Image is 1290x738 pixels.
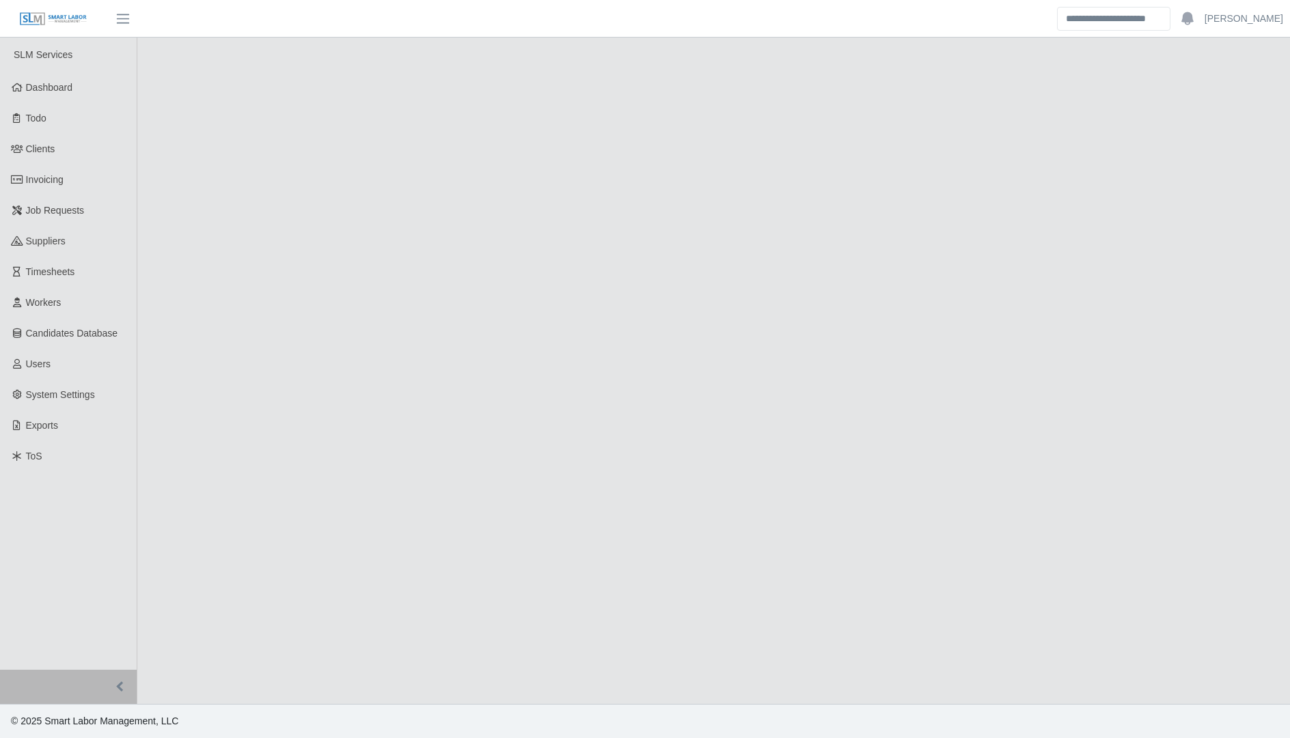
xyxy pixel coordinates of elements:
[26,82,73,93] span: Dashboard
[14,49,72,60] span: SLM Services
[26,143,55,154] span: Clients
[26,236,66,246] span: Suppliers
[19,12,87,27] img: SLM Logo
[26,328,118,339] span: Candidates Database
[26,174,64,185] span: Invoicing
[26,266,75,277] span: Timesheets
[1057,7,1170,31] input: Search
[26,205,85,216] span: Job Requests
[26,451,42,462] span: ToS
[26,113,46,124] span: Todo
[26,297,61,308] span: Workers
[26,420,58,431] span: Exports
[1205,12,1283,26] a: [PERSON_NAME]
[26,389,95,400] span: System Settings
[11,715,178,726] span: © 2025 Smart Labor Management, LLC
[26,358,51,369] span: Users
